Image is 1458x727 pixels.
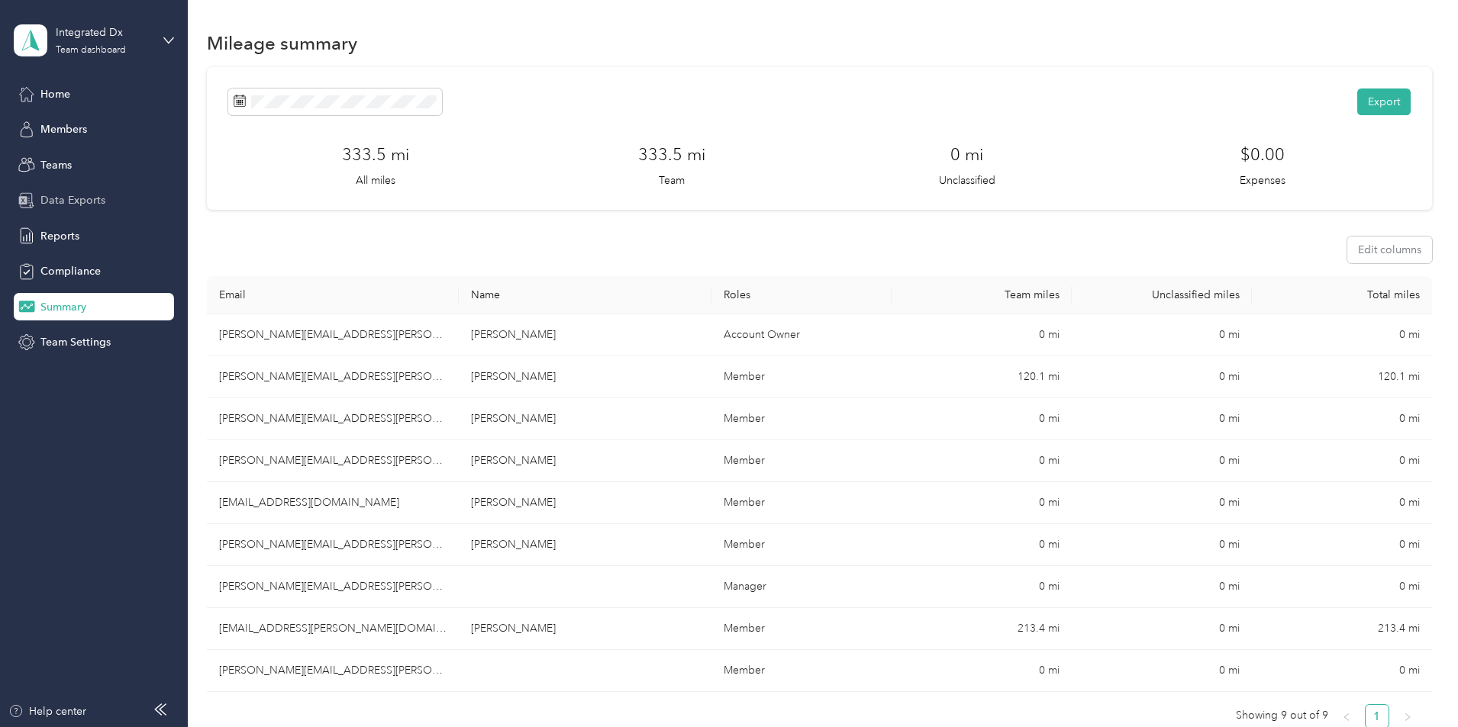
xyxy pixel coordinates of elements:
td: 0 mi [1252,314,1432,356]
td: 0 mi [892,482,1072,524]
span: Team Settings [40,334,111,350]
th: Unclassified miles [1072,276,1252,314]
td: Manager [711,566,892,608]
th: Email [207,276,459,314]
span: Compliance [40,263,101,279]
td: serena.collett@integrateddx.com [207,608,459,650]
button: Edit columns [1347,236,1432,263]
span: Home [40,86,70,102]
p: Unclassified [939,172,995,188]
td: Member [711,482,892,524]
td: 120.1 mi [1252,356,1432,398]
p: Team [659,172,685,188]
p: All miles [356,172,395,188]
td: 0 mi [1252,440,1432,482]
td: 0 mi [1252,524,1432,566]
td: 0 mi [1072,398,1252,440]
td: 120.1 mi [892,356,1072,398]
td: Josh [459,314,711,356]
td: Member [711,608,892,650]
td: jeremy.gibson@integrateddx.com [207,356,459,398]
td: Member [711,440,892,482]
h3: $0.00 [1240,142,1285,167]
td: 0 mi [1072,650,1252,692]
td: 0 mi [1252,482,1432,524]
td: danita.damron@integrateddx.com [207,398,459,440]
td: 0 mi [1252,398,1432,440]
iframe: Everlance-gr Chat Button Frame [1373,642,1458,727]
span: Showing 9 out of 9 [1236,704,1328,727]
span: Teams [40,157,72,173]
button: Export [1357,88,1411,115]
td: 0 mi [892,398,1072,440]
th: Team miles [892,276,1072,314]
td: 0 mi [1252,650,1432,692]
td: Danita Damron [459,398,711,440]
td: 0 mi [892,524,1072,566]
h1: Mileage summary [207,35,357,51]
h3: 0 mi [950,142,983,167]
td: 0 mi [892,440,1072,482]
td: 0 mi [892,650,1072,692]
td: Billie Mason [459,524,711,566]
td: 0 mi [892,314,1072,356]
td: chelsie.rainwater@integrateddx.com [207,482,459,524]
td: Jeremy Gibson [459,356,711,398]
td: Account Owner [711,314,892,356]
span: Members [40,121,87,137]
td: Member [711,650,892,692]
span: Summary [40,299,86,315]
div: Team dashboard [56,46,126,55]
th: Total miles [1252,276,1432,314]
button: Help center [8,703,86,719]
td: Member [711,524,892,566]
td: 0 mi [892,566,1072,608]
span: Reports [40,228,79,244]
h3: 333.5 mi [638,142,705,167]
td: Serena Collett [459,608,711,650]
td: josh.mchargue@integrateddx.com [207,314,459,356]
td: 0 mi [1072,440,1252,482]
p: Expenses [1240,172,1285,188]
td: 0 mi [1252,566,1432,608]
td: 0 mi [1072,566,1252,608]
td: 0 mi [1072,314,1252,356]
td: 0 mi [1072,524,1252,566]
td: 213.4 mi [1252,608,1432,650]
td: Member [711,398,892,440]
div: Integrated Dx [56,24,151,40]
td: andrew.spencer@integrateddx.com [207,566,459,608]
h3: 333.5 mi [342,142,409,167]
span: left [1342,713,1351,722]
td: 0 mi [1072,482,1252,524]
td: 213.4 mi [892,608,1072,650]
td: billie.mason@integrateddx.com [207,524,459,566]
td: 0 mi [1072,608,1252,650]
td: Member [711,356,892,398]
td: Chelsie Rainwater [459,482,711,524]
td: michael.meadows@integrateddx.com [207,650,459,692]
td: 0 mi [1072,356,1252,398]
td: tiffany.trent@integrateddx.com [207,440,459,482]
span: Data Exports [40,192,105,208]
th: Roles [711,276,892,314]
th: Name [459,276,711,314]
td: Tiffany Trent [459,440,711,482]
